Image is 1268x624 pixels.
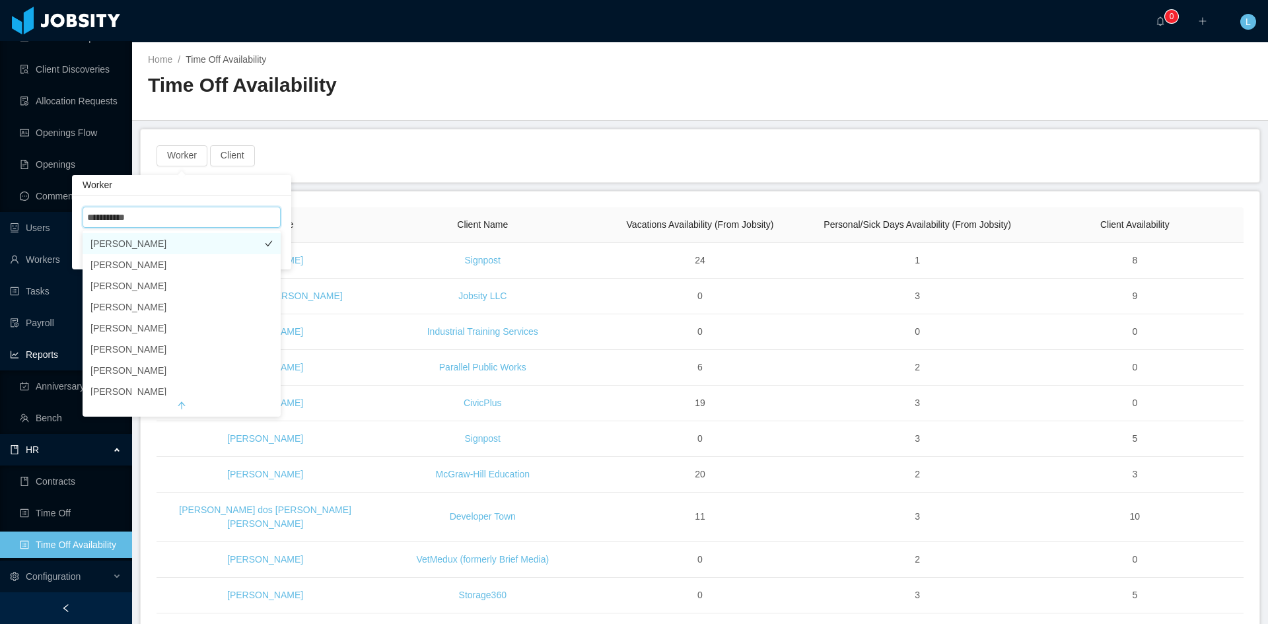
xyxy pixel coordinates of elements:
[809,457,1026,493] td: 2
[824,219,1011,230] span: Personal/Sick Days Availability (From Jobsity)
[1246,14,1251,30] span: L
[26,444,39,455] span: HR
[83,360,281,381] li: [PERSON_NAME]
[591,350,808,386] td: 6
[1165,10,1178,23] sup: 0
[10,572,19,581] i: icon: setting
[436,469,530,479] a: McGraw-Hill Education
[464,398,502,408] a: CivicPlus
[265,345,273,353] i: icon: check
[83,381,281,402] li: [PERSON_NAME]
[809,314,1026,350] td: 0
[227,590,303,600] a: [PERSON_NAME]
[416,554,549,565] a: VetMedux (formerly Brief Media)
[265,366,273,374] i: icon: check
[439,362,526,372] a: Parallel Public Works
[591,279,808,314] td: 0
[1026,457,1244,493] td: 3
[809,421,1026,457] td: 3
[450,511,516,522] a: Developer Town
[591,493,808,542] td: 11
[83,318,281,339] li: [PERSON_NAME]
[20,88,122,114] a: icon: file-doneAllocation Requests
[1026,279,1244,314] td: 9
[20,468,122,495] a: icon: bookContracts
[83,254,281,275] li: [PERSON_NAME]
[809,578,1026,613] td: 3
[20,532,122,558] a: icon: profileTime Off Availability
[72,175,291,196] div: Worker
[210,145,255,166] button: Client
[809,243,1026,279] td: 1
[10,278,122,304] a: icon: profileTasks
[148,54,172,65] a: Home
[26,349,58,360] span: Reports
[227,469,303,479] a: [PERSON_NAME]
[26,318,54,328] span: Payroll
[20,56,122,83] a: icon: file-searchClient Discoveries
[20,373,122,399] a: icon: carry-outAnniversary
[1026,350,1244,386] td: 0
[465,433,501,444] a: Signpost
[458,291,507,301] a: Jobsity LLC
[20,120,122,146] a: icon: idcardOpenings Flow
[591,314,808,350] td: 0
[265,282,273,290] i: icon: check
[591,421,808,457] td: 0
[179,504,351,529] a: [PERSON_NAME] dos [PERSON_NAME] [PERSON_NAME]
[809,279,1026,314] td: 3
[1026,314,1244,350] td: 0
[1198,17,1207,26] i: icon: plus
[10,318,19,328] i: icon: file-protect
[809,493,1026,542] td: 3
[20,183,122,209] a: icon: messageComments
[83,233,281,254] li: [PERSON_NAME]
[26,571,81,582] span: Configuration
[157,145,207,166] button: Worker
[83,339,281,360] li: [PERSON_NAME]
[591,386,808,421] td: 19
[459,590,507,600] a: Storage360
[465,255,501,265] a: Signpost
[1026,578,1244,613] td: 5
[265,324,273,332] i: icon: check
[83,396,281,417] button: arrow-up
[1026,542,1244,578] td: 0
[10,350,19,359] i: icon: line-chart
[186,54,266,65] span: Time Off Availability
[10,445,19,454] i: icon: book
[809,386,1026,421] td: 3
[457,219,508,230] span: Client Name
[591,542,808,578] td: 0
[20,151,122,178] a: icon: file-textOpenings
[227,433,303,444] a: [PERSON_NAME]
[20,500,122,526] a: icon: profileTime Off
[10,215,122,241] a: icon: robotUsers
[427,326,538,337] a: Industrial Training Services
[10,246,122,273] a: icon: userWorkers
[1026,386,1244,421] td: 0
[809,350,1026,386] td: 2
[83,296,281,318] li: [PERSON_NAME]
[809,542,1026,578] td: 2
[1156,17,1165,26] i: icon: bell
[178,54,180,65] span: /
[265,240,273,248] i: icon: check
[227,554,303,565] a: [PERSON_NAME]
[83,275,281,296] li: [PERSON_NAME]
[1026,493,1244,542] td: 10
[265,303,273,311] i: icon: check
[265,261,273,269] i: icon: check
[265,388,273,396] i: icon: check
[591,457,808,493] td: 20
[1100,219,1170,230] span: Client Availability
[1026,421,1244,457] td: 5
[237,219,294,230] span: Worker Name
[20,405,122,431] a: icon: teamBench
[148,72,700,99] h2: Time Off Availability
[1026,243,1244,279] td: 8
[591,578,808,613] td: 0
[591,243,808,279] td: 24
[627,219,774,230] span: Vacations Availability (From Jobsity)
